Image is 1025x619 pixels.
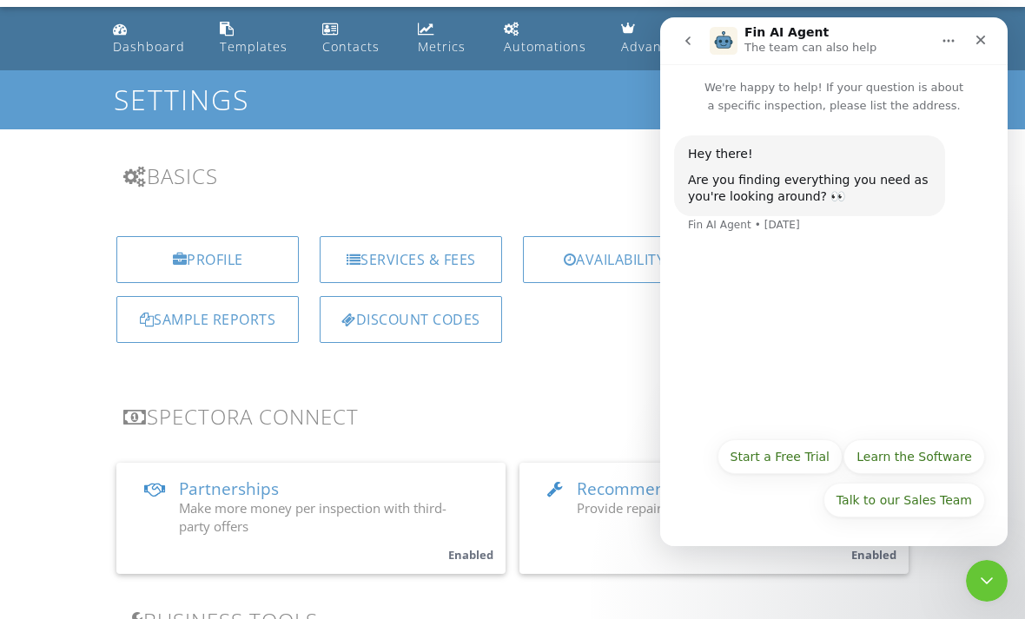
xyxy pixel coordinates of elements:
a: Support Center [802,14,919,63]
a: Contacts [315,14,397,63]
a: Availability [523,236,705,283]
a: Discount Codes [320,296,502,343]
div: Metrics [418,38,466,55]
a: Metrics [411,14,484,63]
a: Settings [713,14,788,63]
div: Templates [220,38,288,55]
span: Partnerships [179,477,279,500]
h1: Settings [114,84,911,115]
div: Automations [504,38,586,55]
span: Recommended Contractors [577,477,791,500]
a: Services & Fees [320,236,502,283]
a: Profile [116,236,299,283]
small: Enabled [851,547,896,563]
h3: Basics [123,164,902,188]
small: Enabled [448,547,493,563]
h3: Spectora Connect [123,405,902,428]
div: Dashboard [113,38,185,55]
a: Dashboard [106,14,199,63]
div: Advanced [621,38,685,55]
span: Provide repair resources for your clients [577,499,817,517]
iframe: Intercom live chat [660,17,1008,546]
div: Contacts [322,38,380,55]
a: Automations (Basic) [497,14,599,63]
span: Make more money per inspection with third-party offers [179,499,446,535]
a: Templates [213,14,301,63]
a: Sample Reports [116,296,299,343]
iframe: Intercom live chat [966,560,1008,602]
a: Partnerships Make more money per inspection with third-party offers Enabled [116,463,506,574]
a: Recommended Contractors Provide repair resources for your clients Enabled [519,463,909,574]
a: Advanced [614,14,699,63]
